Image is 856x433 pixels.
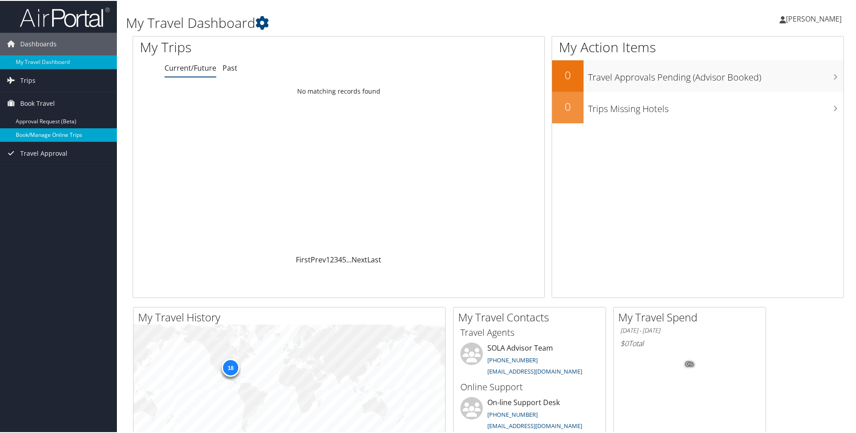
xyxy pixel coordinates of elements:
li: SOLA Advisor Team [456,342,603,379]
a: [PERSON_NAME] [780,5,851,32]
h6: [DATE] - [DATE] [620,325,759,334]
a: 0Trips Missing Hotels [552,91,843,122]
h1: My Travel Dashboard [126,13,609,32]
h2: 0 [552,98,584,113]
a: 5 [342,254,346,264]
a: 4 [338,254,342,264]
img: airportal-logo.png [20,6,110,27]
a: 3 [334,254,338,264]
span: Travel Approval [20,141,67,164]
span: Trips [20,68,36,91]
span: [PERSON_NAME] [786,13,842,23]
li: On-line Support Desk [456,396,603,433]
a: Last [367,254,381,264]
tspan: 0% [686,361,693,366]
a: [PHONE_NUMBER] [487,410,538,418]
h2: 0 [552,67,584,82]
h6: Total [620,338,759,347]
h2: My Travel History [138,309,445,324]
a: Current/Future [165,62,216,72]
a: 1 [326,254,330,264]
a: Past [223,62,237,72]
h3: Online Support [460,380,599,392]
div: 18 [222,358,240,376]
h3: Trips Missing Hotels [588,97,843,114]
a: 0Travel Approvals Pending (Advisor Booked) [552,59,843,91]
h2: My Travel Contacts [458,309,606,324]
h3: Travel Agents [460,325,599,338]
a: [PHONE_NUMBER] [487,355,538,363]
a: Prev [311,254,326,264]
a: [EMAIL_ADDRESS][DOMAIN_NAME] [487,366,582,374]
h2: My Travel Spend [618,309,766,324]
a: [EMAIL_ADDRESS][DOMAIN_NAME] [487,421,582,429]
span: Dashboards [20,32,57,54]
h1: My Action Items [552,37,843,56]
a: Next [352,254,367,264]
a: First [296,254,311,264]
td: No matching records found [133,82,544,99]
a: 2 [330,254,334,264]
span: … [346,254,352,264]
span: Book Travel [20,91,55,114]
h3: Travel Approvals Pending (Advisor Booked) [588,66,843,83]
h1: My Trips [140,37,366,56]
span: $0 [620,338,629,347]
